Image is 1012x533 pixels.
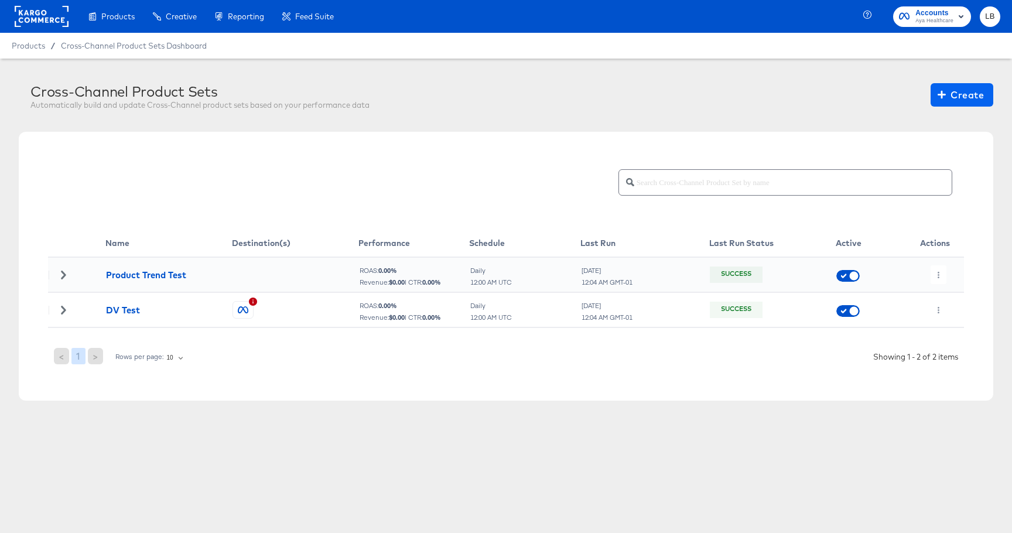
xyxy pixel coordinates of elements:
div: ROAS: [359,302,469,310]
div: 10 [166,351,185,365]
span: Creative [166,12,197,21]
div: Showing 1 - 2 of 2 items [873,351,958,363]
button: LB [980,6,1000,27]
span: LB [984,10,996,23]
th: Actions [907,230,964,257]
div: Rows per page: [115,353,164,361]
div: Toggle Row Expanded [49,271,78,279]
b: $ 0.00 [389,313,405,322]
span: Products [12,41,45,50]
div: Cross-Channel Product Sets [30,83,370,100]
th: Name [105,230,232,257]
span: 1 [76,348,80,364]
th: Last Run [580,230,709,257]
button: AccountsAya Healthcare [893,6,971,27]
div: Revenue: | CTR: [359,313,469,322]
th: Performance [358,230,470,257]
div: DV Test [106,304,140,316]
b: 0.00 % [422,278,441,286]
div: Success [721,305,751,315]
b: 0.00 % [378,301,397,310]
th: Last Run Status [709,230,836,257]
b: 0.00 % [422,313,441,322]
div: Product Trend Test [106,269,186,281]
th: Active [836,230,907,257]
div: Daily [470,266,512,275]
div: Automatically build and update Cross-Channel product sets based on your performance data [30,100,370,111]
b: $ 0.00 [389,278,405,286]
th: Destination(s) [232,230,358,257]
b: 0.00 % [378,266,397,275]
div: 12:04 AM GMT-01 [581,313,633,322]
div: Success [721,269,751,280]
input: Search Cross-Channel Product Set by name [634,165,952,190]
div: 12:00 AM UTC [470,313,512,322]
span: Aya Healthcare [915,16,953,26]
button: 1 [71,348,85,364]
span: Accounts [915,7,953,19]
button: Create [931,83,993,107]
div: ROAS: [359,266,469,275]
span: / [45,41,61,50]
span: Products [101,12,135,21]
div: [DATE] [581,266,633,275]
span: Reporting [228,12,264,21]
div: Toggle Row Expanded [49,306,78,314]
span: Feed Suite [295,12,334,21]
div: Revenue: | CTR: [359,278,469,286]
div: [DATE] [581,302,633,310]
a: Cross-Channel Product Sets Dashboard [61,41,207,50]
div: Daily [470,302,512,310]
div: 12:04 AM GMT-01 [581,278,633,286]
div: 12:00 AM UTC [470,278,512,286]
th: Schedule [469,230,580,257]
span: Create [940,87,984,103]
